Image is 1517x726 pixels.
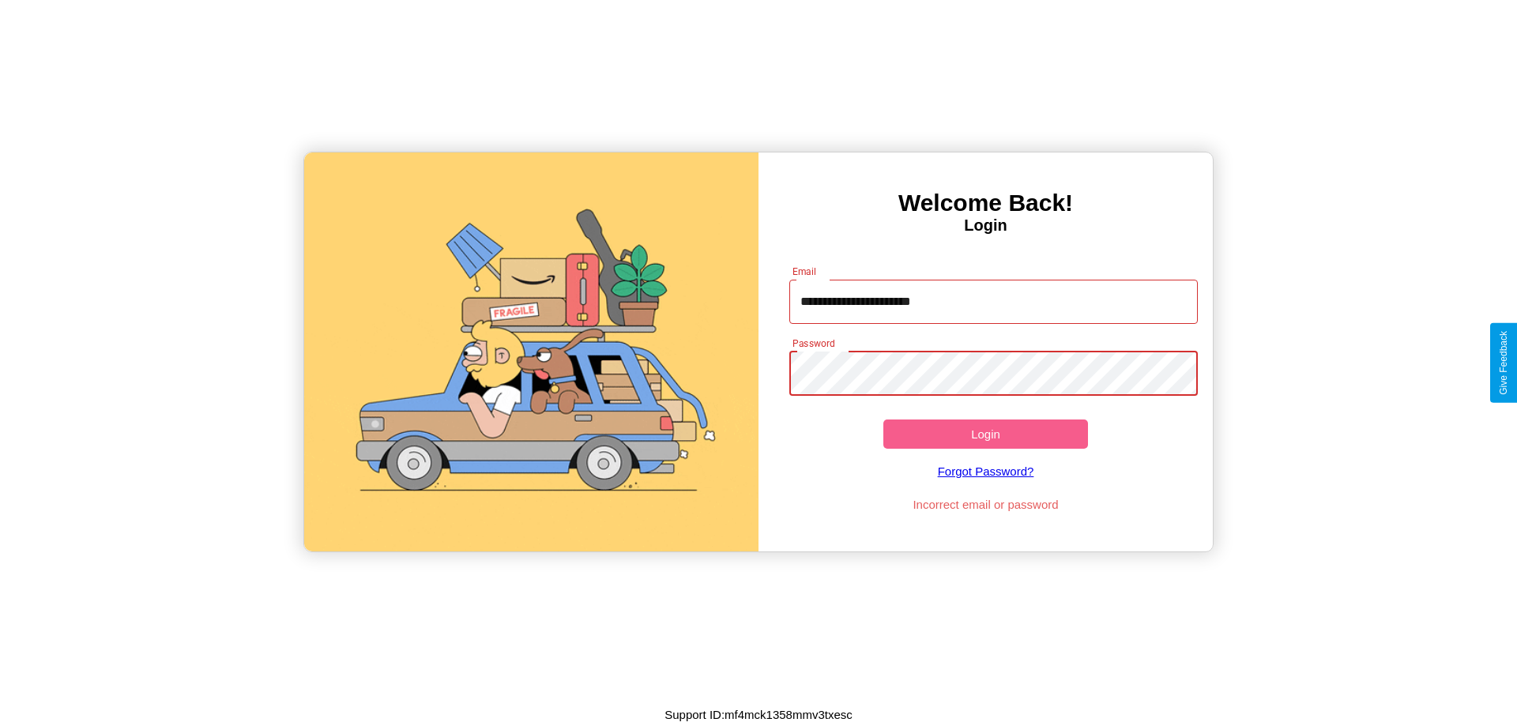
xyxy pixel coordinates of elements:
[883,419,1088,449] button: Login
[758,216,1213,235] h4: Login
[781,494,1191,515] p: Incorrect email or password
[758,190,1213,216] h3: Welcome Back!
[792,265,817,278] label: Email
[664,704,853,725] p: Support ID: mf4mck1358mmv3txesc
[304,152,758,551] img: gif
[792,337,834,350] label: Password
[1498,331,1509,395] div: Give Feedback
[781,449,1191,494] a: Forgot Password?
